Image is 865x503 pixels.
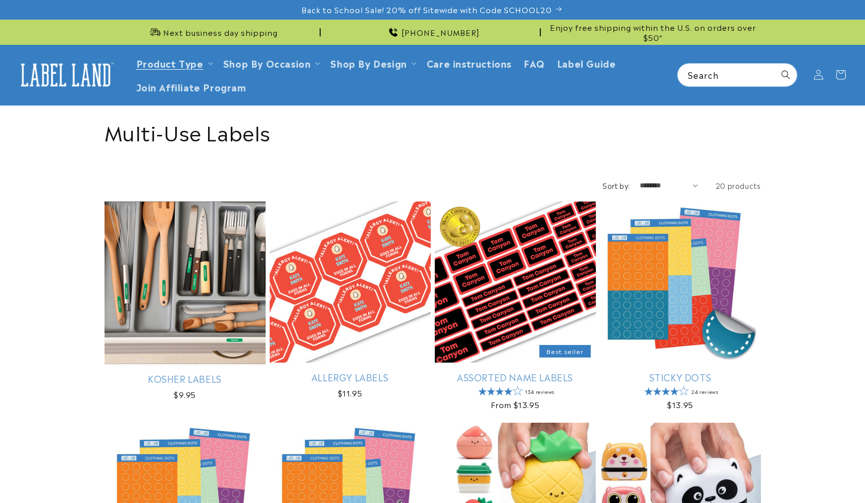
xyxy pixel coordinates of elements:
[163,27,278,37] span: Next business day shipping
[330,56,406,70] a: Shop By Design
[602,180,630,190] label: Sort by:
[557,57,616,69] span: Label Guide
[223,57,311,69] span: Shop By Occasion
[545,22,761,42] span: Enjoy free shipping within the U.S. on orders over $50*
[130,75,252,98] a: Join Affiliate Program
[270,371,431,383] a: Allergy Labels
[301,5,552,15] span: Back to School Sale! 20% off Sitewide with Code SCHOOL20
[518,51,551,75] a: FAQ
[136,56,203,70] a: Product Type
[105,20,321,44] div: Announcement
[421,51,518,75] a: Care instructions
[325,20,541,44] div: Announcement
[15,59,116,90] img: Label Land
[136,81,246,92] span: Join Affiliate Program
[545,20,761,44] div: Announcement
[12,56,120,94] a: Label Land
[130,51,217,75] summary: Product Type
[716,180,761,190] span: 20 products
[105,373,266,384] a: Kosher Labels
[524,57,545,69] span: FAQ
[600,371,761,383] a: Sticky Dots
[217,51,325,75] summary: Shop By Occasion
[105,118,761,144] h1: Multi-Use Labels
[551,51,622,75] a: Label Guide
[427,57,512,69] span: Care instructions
[775,64,797,86] button: Search
[401,27,480,37] span: [PHONE_NUMBER]
[324,51,420,75] summary: Shop By Design
[435,371,596,383] a: Assorted Name Labels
